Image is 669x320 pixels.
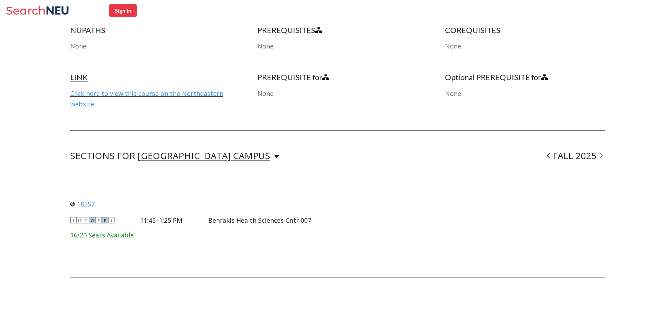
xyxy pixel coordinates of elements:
div: 11:45–1:25 PM [140,216,182,224]
h4: LINK [70,72,231,82]
span: None [70,42,86,50]
span: None [445,42,461,50]
h4: PREREQUISITE for [257,72,418,82]
span: M [77,217,83,223]
span: F [102,217,108,223]
div: FALL 2025 [544,152,605,160]
div: [GEOGRAPHIC_DATA] CAMPUS [138,152,270,159]
h4: NUPATHS [70,25,231,35]
h4: COREQUISITES [445,25,605,35]
span: None [257,42,274,50]
span: None [445,89,461,98]
button: Sign In [109,4,137,17]
span: None [257,89,274,98]
span: S [70,217,77,223]
h4: PREREQUISITES [257,25,418,35]
span: T [96,217,102,223]
div: 16/20 Seats Available [70,231,311,239]
div: Behrakis Health Sciences Cntr 007 [208,216,311,224]
div: SECTIONS FOR [70,152,279,160]
span: S [108,217,114,223]
span: W [89,217,96,223]
a: Click here to view this course on the Northeastern website. [70,89,223,108]
span: T [83,217,89,223]
h4: Optional PREREQUISITE for [445,72,605,82]
a: 18557 [70,200,94,208]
